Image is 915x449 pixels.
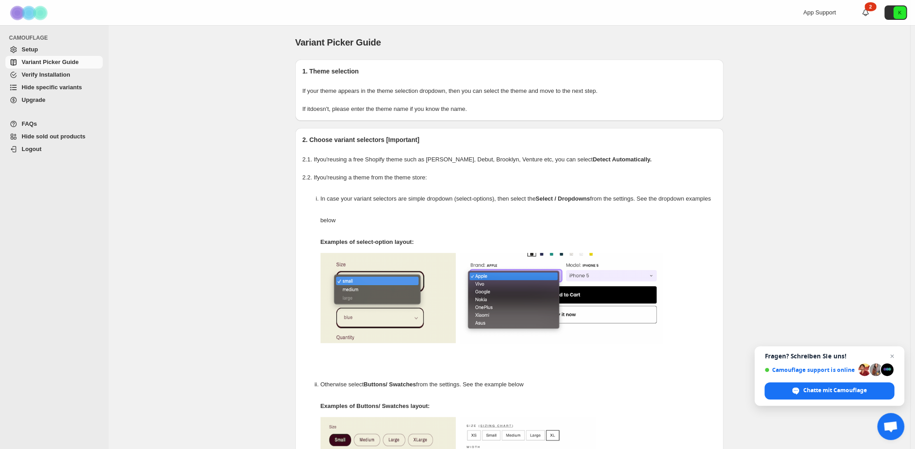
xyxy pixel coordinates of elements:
[22,96,46,103] span: Upgrade
[22,84,82,91] span: Hide specific variants
[5,130,103,143] a: Hide sold out products
[22,133,86,140] span: Hide sold out products
[364,381,416,388] strong: Buttons/ Swatches
[861,8,870,17] a: 2
[764,367,855,373] span: Camouflage support is online
[295,37,381,47] span: Variant Picker Guide
[5,43,103,56] a: Setup
[320,238,414,245] strong: Examples of select-option layout:
[302,135,716,144] h2: 2. Choose variant selectors [Important]
[593,156,652,163] strong: Detect Automatically.
[460,253,663,343] img: camouflage-select-options-2
[535,195,590,202] strong: Select / Dropdowns
[320,374,716,395] p: Otherwise select from the settings. See the example below
[5,81,103,94] a: Hide specific variants
[302,105,716,114] p: If it doesn't , please enter the theme name if you know the name.
[5,143,103,156] a: Logout
[320,188,716,231] p: In case your variant selectors are simple dropdown (select-options), then select the from the set...
[302,67,716,76] h2: 1. Theme selection
[22,59,78,65] span: Variant Picker Guide
[302,155,716,164] p: 2.1. If you're using a free Shopify theme such as [PERSON_NAME], Debut, Brooklyn, Venture etc, yo...
[22,120,37,127] span: FAQs
[22,146,41,152] span: Logout
[803,386,867,394] span: Chatte mit Camouflage
[5,94,103,106] a: Upgrade
[302,173,716,182] p: 2.2. If you're using a theme from the theme store:
[893,6,906,19] span: Avatar with initials K
[5,69,103,81] a: Verify Installation
[320,403,430,409] strong: Examples of Buttons/ Swatches layout:
[764,382,894,399] span: Chatte mit Camouflage
[302,87,716,96] p: If your theme appears in the theme selection dropdown, then you can select the theme and move to ...
[884,5,907,20] button: Avatar with initials K
[803,9,836,16] span: App Support
[9,34,104,41] span: CAMOUFLAGE
[7,0,52,25] img: Camouflage
[22,71,70,78] span: Verify Installation
[865,2,876,11] div: 2
[5,118,103,130] a: FAQs
[764,353,894,360] span: Fragen? Schreiben Sie uns!
[877,413,904,440] a: Chat öffnen
[5,56,103,69] a: Variant Picker Guide
[22,46,38,53] span: Setup
[898,10,901,15] text: K
[320,253,456,343] img: camouflage-select-options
